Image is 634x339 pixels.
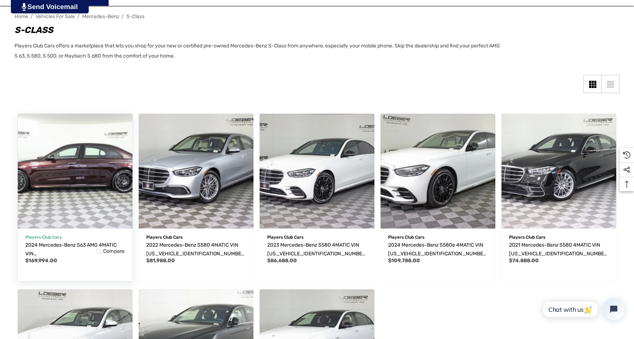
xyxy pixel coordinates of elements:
a: List View [601,75,620,93]
img: For Sale 2021 Mercedes-Benz S580 4MATIC VIN W1K6G7GB2MA042634 [501,114,616,229]
span: 2022 Mercedes-Benz S580 4MATIC VIN [US_VEHICLE_IDENTIFICATION_NUMBER] [146,242,244,265]
span: $169,994.00 [25,258,57,264]
a: 2023 Mercedes-Benz S580 4MATIC VIN W1K6G7GB7PA167357,$86,688.00 [260,114,374,229]
a: 2023 Mercedes-Benz S580 4MATIC VIN W1K6G7GB7PA167357,$86,688.00 [267,241,367,258]
a: Mercedes-Benz [82,13,119,20]
a: 2024 Mercedes-Benz S580e 4MATIC VIN W1K6G6KB8RA264023,$109,788.00 [381,114,495,229]
a: Grid View [583,75,601,93]
span: 2023 Mercedes-Benz S580 4MATIC VIN [US_VEHICLE_IDENTIFICATION_NUMBER] [267,242,365,265]
a: Home [14,13,28,20]
a: 2022 Mercedes-Benz S580 4MATIC VIN W1K6G7GB3NA138595,$81,988.00 [139,114,253,229]
p: Players Club Cars [267,233,367,242]
span: $74,888.00 [509,258,539,264]
img: For Sale 2024 Mercedes-Benz S580e 4MATIC VIN W1K6G6KB8RA264023 [381,114,495,229]
nav: Breadcrumb [14,10,620,23]
a: 2024 Mercedes-Benz S63 AMG 4MATIC VIN W1K6G8CBXRA294991,$169,994.00 [25,241,125,258]
a: Vehicles For Sale [35,13,75,20]
svg: Social Media [623,166,630,173]
span: Compare [103,248,125,255]
span: 2024 Mercedes-Benz S580e 4MATIC VIN [US_VEHICLE_IDENTIFICATION_NUMBER] [388,242,486,265]
iframe: Tidio Chat [535,292,631,326]
svg: Recently Viewed [623,151,630,159]
h1: S-Class [14,24,500,37]
p: Players Club Cars [388,233,488,242]
a: S-Class [126,13,144,20]
img: For Sale: 2024 Mercedes-Benz S63 AMG 4MATIC VIN W1K6G8CBXRA294991 [12,108,138,234]
a: 2021 Mercedes-Benz S580 4MATIC VIN W1K6G7GB2MA042634,$74,888.00 [501,114,616,229]
svg: Top [620,181,634,188]
a: 2021 Mercedes-Benz S580 4MATIC VIN W1K6G7GB2MA042634,$74,888.00 [509,241,609,258]
img: PjwhLS0gR2VuZXJhdG9yOiBHcmF2aXQuaW8gLS0+PHN2ZyB4bWxucz0iaHR0cDovL3d3dy53My5vcmcvMjAwMC9zdmciIHhtb... [22,3,26,11]
a: 2024 Mercedes-Benz S63 AMG 4MATIC VIN W1K6G8CBXRA294991,$169,994.00 [18,114,133,229]
a: 2024 Mercedes-Benz S580e 4MATIC VIN W1K6G6KB8RA264023,$109,788.00 [388,241,488,258]
p: Players Club Cars [146,233,246,242]
a: 2022 Mercedes-Benz S580 4MATIC VIN W1K6G7GB3NA138595,$81,988.00 [146,241,246,258]
span: 2021 Mercedes-Benz S580 4MATIC VIN [US_VEHICLE_IDENTIFICATION_NUMBER] [509,242,607,265]
span: 2024 Mercedes-Benz S63 AMG 4MATIC VIN [US_VEHICLE_IDENTIFICATION_NUMBER] [25,242,123,274]
img: For Sale 2023 Mercedes-Benz S580 4MATIC VIN W1K6G7GB7PA167357 [260,114,374,229]
p: Players Club Cars offers a marketplace that lets you shop for your new or certified pre-owned Mer... [14,41,500,61]
span: $86,688.00 [267,258,297,264]
p: Players Club Cars [509,233,609,242]
span: $81,988.00 [146,258,175,264]
img: For Sale 2022 Mercedes-Benz S580 4MATIC VIN W1K6G7GB3NA138595 [139,114,253,229]
span: $109,788.00 [388,258,420,264]
p: Players Club Cars [25,233,125,242]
